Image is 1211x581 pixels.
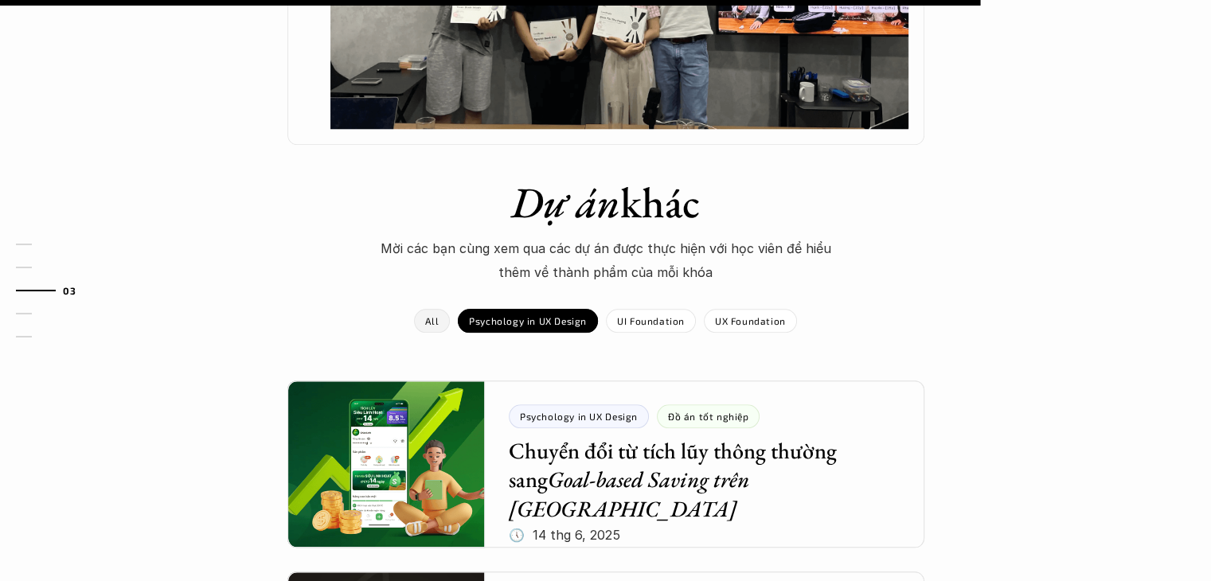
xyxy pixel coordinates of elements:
[425,315,439,326] p: All
[63,285,76,296] strong: 03
[469,315,587,326] p: Psychology in UX Design
[327,177,885,228] h1: khác
[367,236,845,285] p: Mời các bạn cùng xem qua các dự án được thực hiện với học viên để hiểu thêm về thành phẩm của mỗi...
[715,315,786,326] p: UX Foundation
[16,281,92,300] a: 03
[287,380,924,548] a: Psychology in UX DesignĐồ án tốt nghiệpChuyển đổi từ tích lũy thông thường sangGoal-based Saving ...
[511,174,620,230] em: Dự án
[617,315,685,326] p: UI Foundation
